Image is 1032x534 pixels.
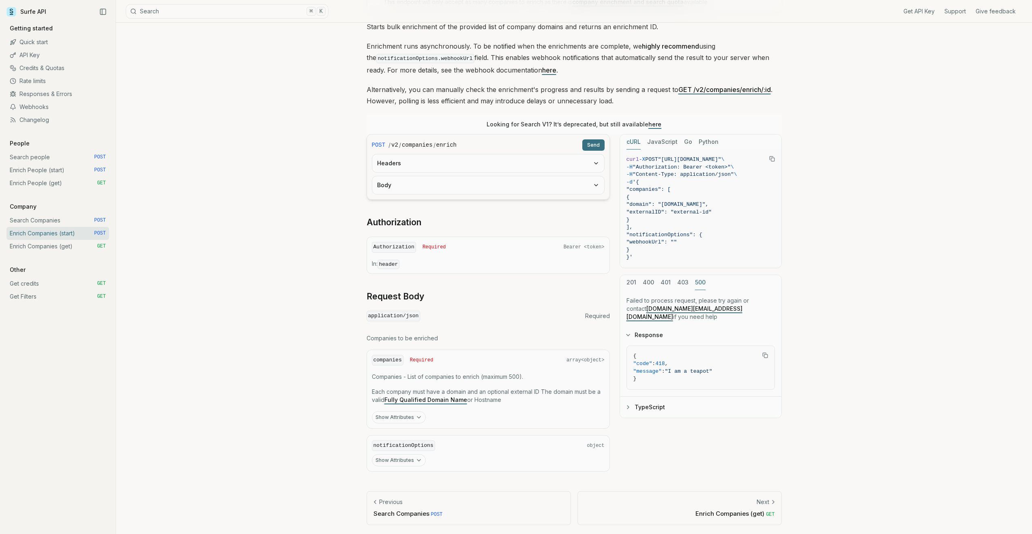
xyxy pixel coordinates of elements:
button: TypeScript [620,397,781,418]
span: \ [734,171,737,177]
span: -H [626,164,633,170]
span: POST [94,230,106,237]
span: / [399,141,401,149]
kbd: ⌘ [307,7,315,16]
span: \ [731,164,734,170]
span: : [652,361,655,367]
button: Copy Text [766,153,778,165]
a: Support [944,7,966,15]
p: Enrichment runs asynchronously. To be notified when the enrichments are complete, we using the fi... [367,41,782,76]
span: curl [626,156,639,162]
p: Starts bulk enrichment of the provided list of company domains and returns an enrichment ID. [367,21,782,32]
a: Search Companies POST [6,214,109,227]
span: Bearer <token> [564,244,605,250]
p: Looking for Search V1? It’s deprecated, but still available [487,120,661,128]
span: "I am a teapot" [665,368,712,374]
span: POST [94,217,106,224]
p: Other [6,266,29,274]
span: Required [423,244,446,250]
p: Alternatively, you can manually check the enrichment's progress and results by sending a request ... [367,84,782,107]
a: Enrich People (get) GET [6,177,109,190]
button: 201 [626,275,636,290]
a: Credits & Quotas [6,62,109,75]
button: Python [699,135,719,150]
span: "message" [633,368,662,374]
a: API Key [6,49,109,62]
span: "code" [633,361,652,367]
span: -d [626,179,633,185]
span: ], [626,224,633,230]
a: Fully Qualified Domain Name [384,396,467,403]
span: \ [721,156,725,162]
p: Search Companies [373,509,564,518]
span: GET [97,180,106,186]
p: Companies to be enriched [367,334,610,342]
span: "companies": [ [626,186,671,192]
span: POST [94,154,106,160]
span: 418 [655,361,665,367]
button: Headers [372,154,604,172]
a: PreviousSearch Companies POST [367,491,571,525]
a: Request Body [367,291,424,302]
a: Enrich Companies (start) POST [6,227,109,240]
span: { [633,353,637,359]
span: / [433,141,436,149]
span: -X [639,156,646,162]
span: Required [585,312,610,320]
span: }' [626,254,633,260]
strong: highly recommend [642,42,699,50]
a: GET /v2/companies/enrich/:id [678,85,771,94]
span: '{ [633,179,639,185]
p: Failed to process request, please try again or contact if you need help [626,297,775,321]
button: Copy Text [759,349,771,361]
span: Required [410,357,433,363]
span: "Content-Type: application/json" [633,171,734,177]
span: : [662,368,665,374]
div: Response [620,346,781,396]
a: Quick start [6,36,109,49]
p: Previous [379,498,403,506]
code: notificationOptions [372,440,435,451]
span: GET [97,280,106,287]
a: here [648,121,661,128]
span: GET [766,512,775,517]
span: / [388,141,390,149]
a: Changelog [6,113,109,126]
code: Authorization [372,242,416,253]
code: v2 [391,141,398,149]
button: 403 [677,275,689,290]
button: Response [620,325,781,346]
a: NextEnrich Companies (get) GET [577,491,782,525]
kbd: K [317,7,326,16]
button: Show Attributes [372,411,426,423]
span: "Authorization: Bearer <token>" [633,164,731,170]
span: , [665,361,668,367]
span: POST [372,141,386,149]
span: { [626,194,630,200]
code: header [378,260,400,269]
button: Show Attributes [372,454,426,466]
span: POST [431,512,443,517]
span: object [587,442,604,449]
span: "[URL][DOMAIN_NAME]" [658,156,721,162]
a: Webhooks [6,100,109,113]
span: } [626,217,630,223]
span: } [633,376,637,382]
p: Next [757,498,769,506]
p: Company [6,203,40,211]
a: Search people POST [6,151,109,164]
span: POST [645,156,658,162]
a: here [542,66,556,74]
p: In: [372,260,605,269]
a: [DOMAIN_NAME][EMAIL_ADDRESS][DOMAIN_NAME] [626,305,742,320]
span: array<object> [566,357,605,363]
code: enrich [436,141,457,149]
button: 500 [695,275,706,290]
button: Go [684,135,692,150]
a: Authorization [367,217,421,228]
a: Get API Key [903,7,935,15]
button: Send [582,139,605,151]
a: Enrich People (start) POST [6,164,109,177]
button: Search⌘K [126,4,328,19]
a: Responses & Errors [6,88,109,100]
